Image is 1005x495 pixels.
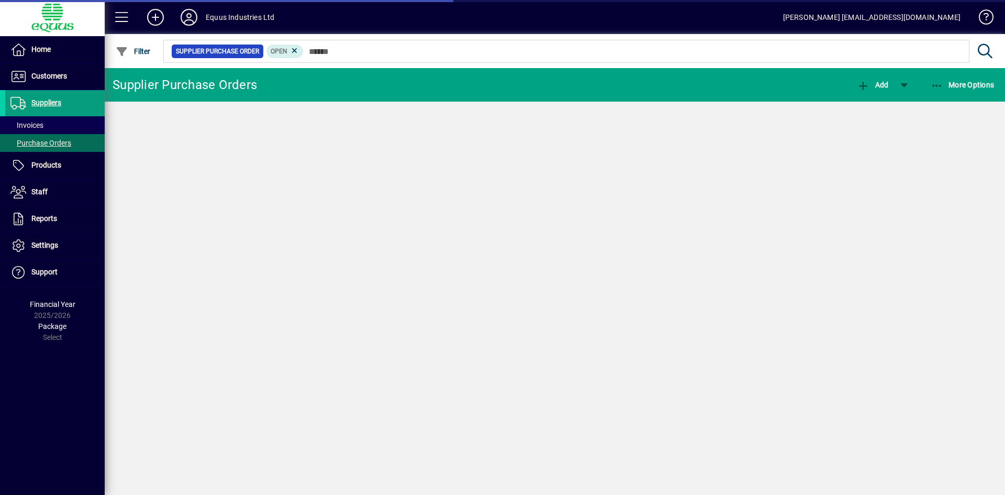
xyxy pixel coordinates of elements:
[854,75,891,94] button: Add
[5,259,105,285] a: Support
[266,45,304,58] mat-chip: Completion Status: Open
[116,47,151,56] span: Filter
[139,8,172,27] button: Add
[31,45,51,53] span: Home
[31,161,61,169] span: Products
[271,48,287,55] span: Open
[38,322,66,331] span: Package
[5,179,105,205] a: Staff
[31,241,58,249] span: Settings
[10,121,43,129] span: Invoices
[172,8,206,27] button: Profile
[31,188,48,196] span: Staff
[5,152,105,179] a: Products
[971,2,992,36] a: Knowledge Base
[5,206,105,232] a: Reports
[206,9,275,26] div: Equus Industries Ltd
[10,139,71,147] span: Purchase Orders
[931,81,995,89] span: More Options
[5,134,105,152] a: Purchase Orders
[113,42,153,61] button: Filter
[113,76,257,93] div: Supplier Purchase Orders
[31,98,61,107] span: Suppliers
[30,300,75,309] span: Financial Year
[5,37,105,63] a: Home
[857,81,888,89] span: Add
[783,9,961,26] div: [PERSON_NAME] [EMAIL_ADDRESS][DOMAIN_NAME]
[31,214,57,223] span: Reports
[928,75,997,94] button: More Options
[5,63,105,90] a: Customers
[176,46,259,57] span: Supplier Purchase Order
[5,116,105,134] a: Invoices
[5,233,105,259] a: Settings
[31,72,67,80] span: Customers
[31,268,58,276] span: Support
